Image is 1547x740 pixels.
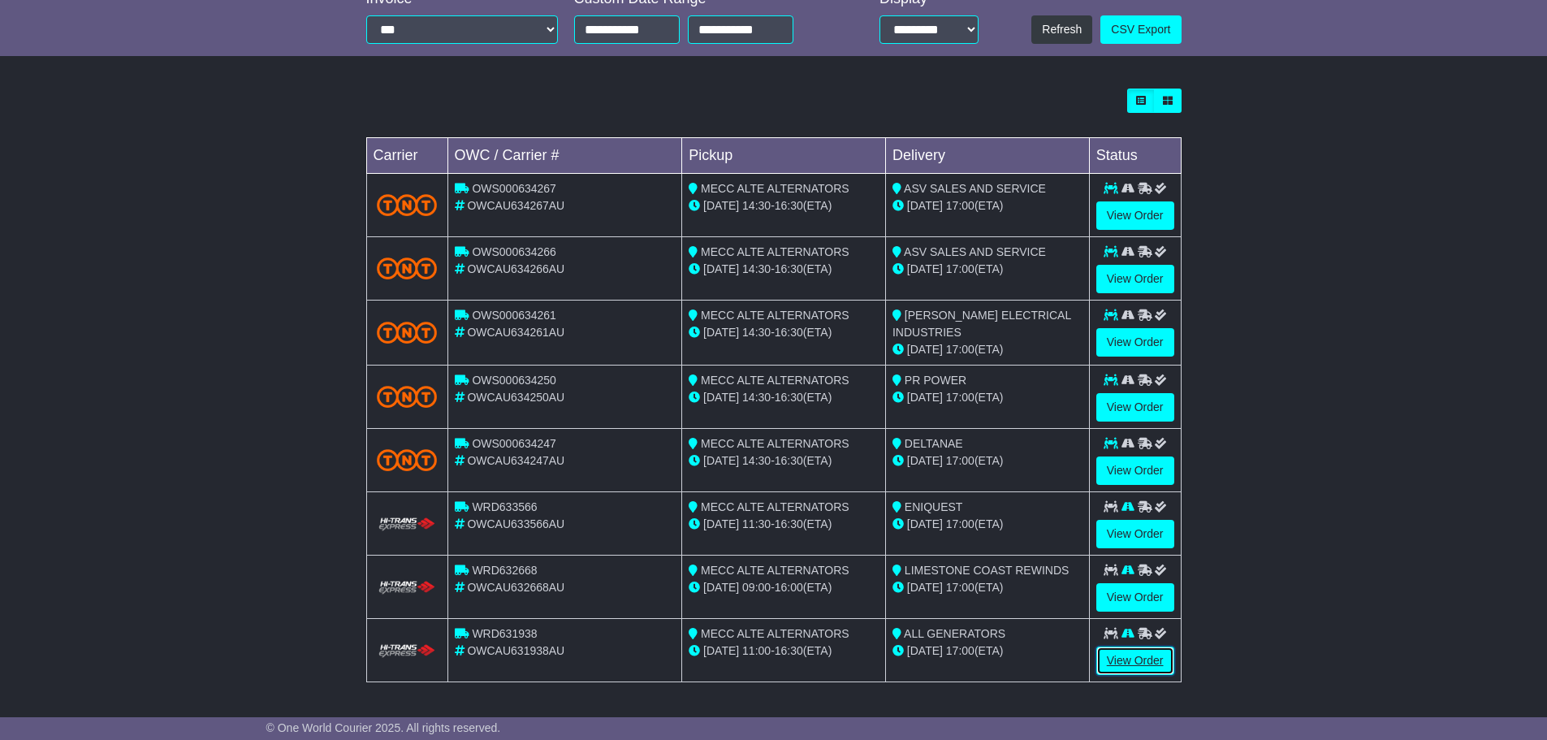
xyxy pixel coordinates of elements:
span: [DATE] [703,581,739,594]
span: 14:30 [742,454,771,467]
span: 16:30 [775,454,803,467]
img: HiTrans.png [377,517,438,532]
span: [DATE] [907,581,943,594]
div: (ETA) [892,341,1082,358]
span: MECC ALTE ALTERNATORS [701,564,849,577]
div: - (ETA) [689,324,879,341]
span: MECC ALTE ALTERNATORS [701,245,849,258]
span: [DATE] [907,343,943,356]
span: 16:00 [775,581,803,594]
span: [DATE] [907,262,943,275]
span: 11:00 [742,644,771,657]
span: 17:00 [946,517,974,530]
span: [DATE] [703,454,739,467]
div: - (ETA) [689,579,879,596]
span: © One World Courier 2025. All rights reserved. [266,721,501,734]
span: MECC ALTE ALTERNATORS [701,309,849,322]
span: ENIQUEST [905,500,963,513]
a: View Order [1096,265,1174,293]
span: OWS000634247 [472,437,556,450]
img: TNT_Domestic.png [377,257,438,279]
span: OWCAU634250AU [467,391,564,404]
div: (ETA) [892,643,1082,660]
span: 17:00 [946,391,974,404]
a: View Order [1096,520,1174,548]
span: OWS000634266 [472,245,556,258]
span: 16:30 [775,326,803,339]
span: OWCAU632668AU [467,581,564,594]
div: - (ETA) [689,261,879,278]
img: HiTrans.png [377,643,438,659]
td: Delivery [885,138,1089,174]
div: - (ETA) [689,643,879,660]
span: 17:00 [946,343,974,356]
span: [DATE] [907,517,943,530]
span: MECC ALTE ALTERNATORS [701,437,849,450]
span: [DATE] [907,454,943,467]
span: 16:30 [775,644,803,657]
span: OWCAU634266AU [467,262,564,275]
span: 14:30 [742,199,771,212]
span: WRD631938 [472,627,537,640]
span: 17:00 [946,581,974,594]
span: ASV SALES AND SERVICE [904,182,1046,195]
span: 17:00 [946,199,974,212]
div: (ETA) [892,261,1082,278]
span: 16:30 [775,391,803,404]
span: MECC ALTE ALTERNATORS [701,627,849,640]
span: PR POWER [905,374,966,387]
img: HiTrans.png [377,580,438,595]
span: OWCAU634267AU [467,199,564,212]
span: [DATE] [703,199,739,212]
img: TNT_Domestic.png [377,194,438,216]
span: [PERSON_NAME] ELECTRICAL INDUSTRIES [892,309,1071,339]
button: Refresh [1031,15,1092,44]
span: [DATE] [703,517,739,530]
td: Pickup [682,138,886,174]
span: OWCAU634247AU [467,454,564,467]
div: (ETA) [892,389,1082,406]
a: CSV Export [1100,15,1181,44]
a: View Order [1096,393,1174,422]
div: - (ETA) [689,389,879,406]
a: View Order [1096,328,1174,357]
span: [DATE] [703,262,739,275]
span: 16:30 [775,199,803,212]
span: MECC ALTE ALTERNATORS [701,374,849,387]
span: OWCAU633566AU [467,517,564,530]
a: View Order [1096,201,1174,230]
span: ASV SALES AND SERVICE [904,245,1046,258]
span: DELTANAE [905,437,963,450]
span: 17:00 [946,262,974,275]
span: 14:30 [742,391,771,404]
span: 16:30 [775,262,803,275]
td: Carrier [366,138,447,174]
span: WRD633566 [472,500,537,513]
span: MECC ALTE ALTERNATORS [701,182,849,195]
span: 11:30 [742,517,771,530]
span: 14:30 [742,262,771,275]
span: OWS000634250 [472,374,556,387]
div: (ETA) [892,452,1082,470]
div: - (ETA) [689,516,879,533]
div: (ETA) [892,197,1082,214]
span: [DATE] [907,391,943,404]
span: 17:00 [946,644,974,657]
img: TNT_Domestic.png [377,449,438,471]
span: WRD632668 [472,564,537,577]
span: 16:30 [775,517,803,530]
span: [DATE] [703,326,739,339]
span: OWS000634267 [472,182,556,195]
img: TNT_Domestic.png [377,386,438,408]
span: [DATE] [907,199,943,212]
div: - (ETA) [689,452,879,470]
span: 09:00 [742,581,771,594]
span: LIMESTONE COAST REWINDS [905,564,1070,577]
td: Status [1089,138,1181,174]
a: View Order [1096,647,1174,675]
span: ALL GENERATORS [904,627,1005,640]
span: 17:00 [946,454,974,467]
td: OWC / Carrier # [447,138,682,174]
span: 14:30 [742,326,771,339]
span: OWCAU634261AU [467,326,564,339]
